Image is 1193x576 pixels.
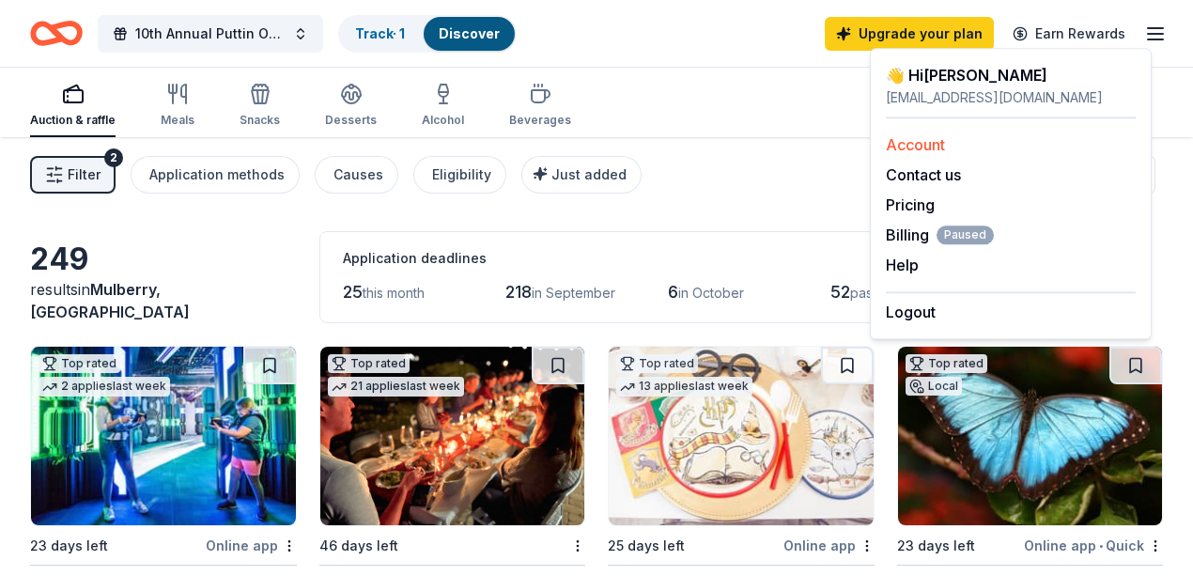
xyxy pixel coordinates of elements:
div: Snacks [240,113,280,128]
img: Image for WonderWorks Orlando [31,347,296,525]
div: Beverages [509,113,571,128]
div: Top rated [616,354,698,373]
div: 249 [30,241,297,278]
div: Local [906,377,962,396]
a: Account [886,135,945,154]
button: Help [886,254,919,276]
span: 10th Annual Puttin On The Pink [135,23,286,45]
span: in [30,280,190,321]
button: Application methods [131,156,300,194]
a: Pricing [886,195,935,214]
button: Desserts [325,75,377,137]
button: Logout [886,301,936,323]
div: Application deadlines [343,247,940,270]
span: this month [363,285,425,301]
span: in October [678,285,744,301]
span: Billing [886,224,994,246]
button: Beverages [509,75,571,137]
div: 23 days left [30,535,108,557]
span: passed [850,285,896,301]
button: Contact us [886,163,961,186]
div: 23 days left [897,535,975,557]
div: Top rated [328,354,410,373]
div: Top rated [906,354,987,373]
span: 218 [505,282,532,302]
div: 21 applies last week [328,377,464,397]
div: Online app [206,534,297,557]
div: 46 days left [319,535,398,557]
div: [EMAIL_ADDRESS][DOMAIN_NAME] [886,86,1136,109]
a: Track· 1 [355,25,405,41]
div: Meals [161,113,194,128]
div: Desserts [325,113,377,128]
span: Paused [937,226,994,244]
div: Causes [333,163,383,186]
button: Just added [521,156,642,194]
div: 2 [104,148,123,167]
span: • [1099,538,1103,553]
div: Application methods [149,163,285,186]
img: Image for CookinGenie [320,347,585,525]
a: Home [30,11,83,55]
button: Causes [315,156,398,194]
div: 2 applies last week [39,377,170,397]
a: Upgrade your plan [825,17,994,51]
div: 👋 Hi [PERSON_NAME] [886,64,1136,86]
button: Filter2 [30,156,116,194]
button: BillingPaused [886,224,994,246]
button: Snacks [240,75,280,137]
a: Earn Rewards [1001,17,1137,51]
div: 13 applies last week [616,377,752,397]
button: Auction & raffle [30,75,116,137]
span: Filter [68,163,101,186]
button: Alcohol [422,75,464,137]
div: Top rated [39,354,120,373]
button: Eligibility [413,156,506,194]
button: Meals [161,75,194,137]
a: Discover [439,25,500,41]
span: Just added [551,166,627,182]
img: Image for Butterfly World [898,347,1163,525]
div: results [30,278,297,323]
div: 25 days left [608,535,685,557]
span: 6 [668,282,678,302]
div: Eligibility [432,163,491,186]
div: Auction & raffle [30,113,116,128]
img: Image for Oriental Trading [609,347,874,525]
button: Track· 1Discover [338,15,517,53]
span: 25 [343,282,363,302]
span: 52 [830,282,850,302]
span: in September [532,285,615,301]
div: Alcohol [422,113,464,128]
span: Mulberry, [GEOGRAPHIC_DATA] [30,280,190,321]
button: 10th Annual Puttin On The Pink [98,15,323,53]
div: Online app [783,534,875,557]
div: Online app Quick [1024,534,1163,557]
